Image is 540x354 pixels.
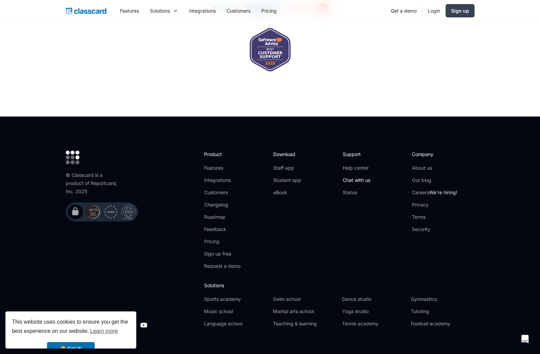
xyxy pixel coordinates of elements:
div: Solutions [150,7,170,14]
a: Teaching & learning [273,320,336,327]
h2: Product [204,151,241,158]
a: Features [204,165,241,171]
a: Get a demo [385,3,422,18]
a: Our blog [412,177,457,184]
a: Feedback [204,226,241,233]
div: Sign up [451,7,469,14]
a: Tennis academy [342,320,405,327]
a: Login [422,3,446,18]
span: We're hiring! [429,189,457,195]
a: Swim school [273,296,336,303]
a: Status [343,189,370,196]
a: About us [412,165,457,171]
a: learn more about cookies [89,326,119,336]
a: CareersWe're hiring! [412,189,457,196]
a: Yoga studio [342,308,405,315]
a: Martial arts school [273,308,336,315]
a: Changelog [204,201,241,208]
a: Sign up free [204,250,241,257]
a: Pricing [204,238,241,245]
a: Music school [204,308,267,315]
a: Dance studio [342,296,405,303]
a: Sports academy [204,296,267,303]
a: Features [114,3,144,18]
a: Staff app [273,165,301,171]
a: home [66,6,106,16]
h2: Download [273,151,301,158]
a: Help center [343,165,370,171]
a: Football academy [411,320,474,327]
a: Student app [273,177,301,184]
div: © Classcard is a product of Reportcard, Inc. 2025 [66,171,120,196]
h2: Support [343,151,370,158]
a:  [140,322,147,328]
h2: Company [412,151,457,158]
a: Gymnastics [411,296,474,303]
a: Pricing [256,3,282,18]
div: Open Intercom Messenger [517,331,533,347]
a: Customers [221,3,256,18]
a: Tutoring [411,308,474,315]
a: Sign up [446,4,475,17]
span: This website uses cookies to ensure you get the best experience on our website. [12,318,130,336]
a: Integrations [204,177,241,184]
div: cookieconsent [5,311,136,349]
a: Privacy [412,201,457,208]
a: Security [412,226,457,233]
a: Language school [204,320,267,327]
a: eBook [273,189,301,196]
h2: Solutions [204,282,474,289]
a: Roadmap [204,214,241,220]
a: Integrations [184,3,221,18]
a: Customers [204,189,241,196]
a: Terms [412,214,457,220]
a: Chat with us [343,177,370,184]
div: Solutions [144,3,184,18]
a: Request a demo [204,263,241,270]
